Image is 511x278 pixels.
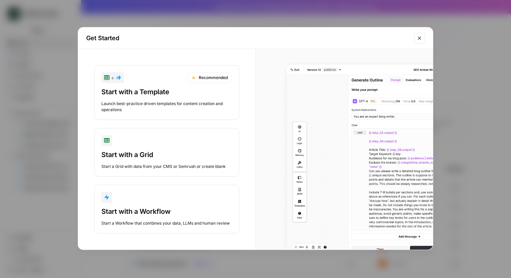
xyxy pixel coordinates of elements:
[101,87,232,97] div: Start with a Template
[101,150,232,159] div: Start with a Grid
[101,220,232,226] div: Start a Workflow that combines your data, LLMs and human review
[101,207,232,216] div: Start with a Workflow
[104,74,121,82] div: +
[94,128,239,177] button: Start with a GridStart a Grid with data from your CMS or Semrush or create blank
[94,185,239,233] button: Start with a WorkflowStart a Workflow that combines your data, LLMs and human review
[414,33,425,44] button: Close modal
[187,72,232,83] div: Recommended
[101,163,232,170] div: Start a Grid with data from your CMS or Semrush or create blank
[86,33,410,43] h2: Get Started
[101,101,232,113] div: Launch best-practice driven templates for content creation and operations
[94,65,239,120] button: +RecommendedStart with a TemplateLaunch best-practice driven templates for content creation and o...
